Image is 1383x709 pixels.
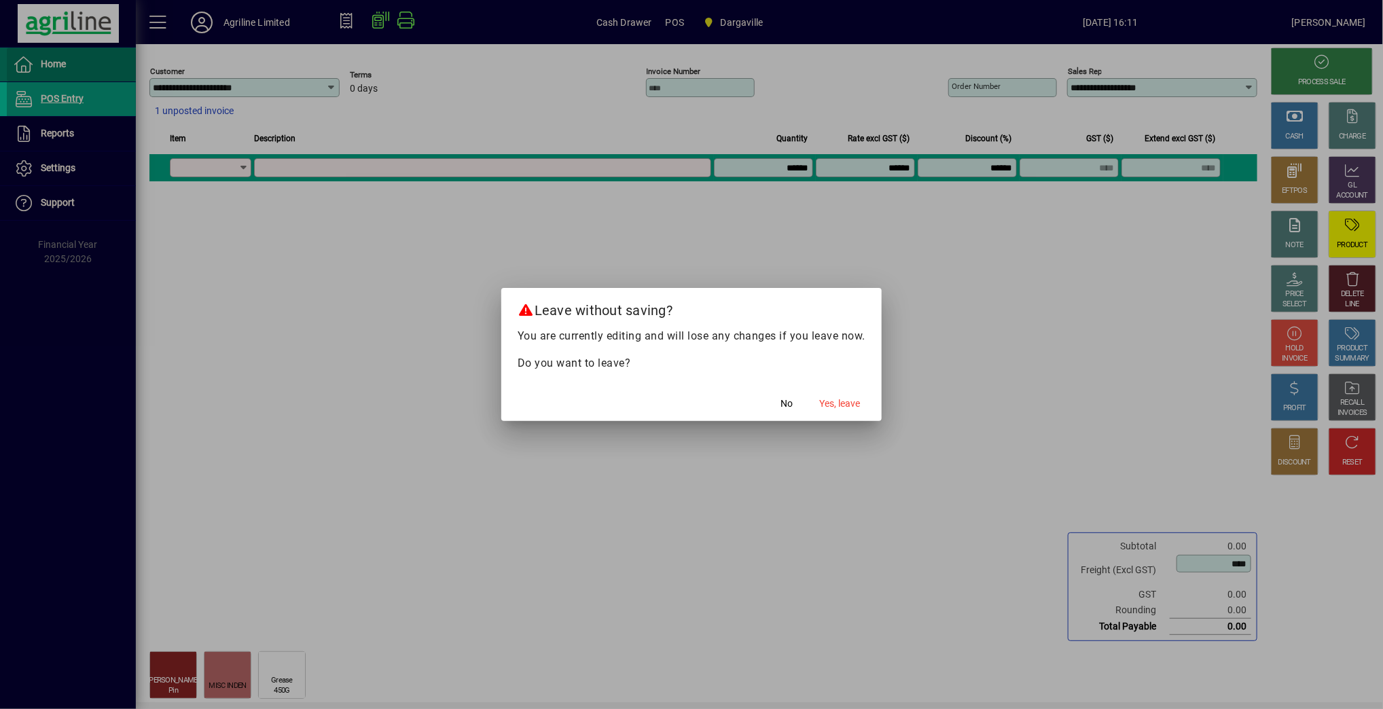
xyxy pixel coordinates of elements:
h2: Leave without saving? [501,288,882,327]
button: Yes, leave [814,391,865,416]
span: Yes, leave [819,397,860,411]
span: No [780,397,793,411]
p: Do you want to leave? [518,355,866,371]
p: You are currently editing and will lose any changes if you leave now. [518,328,866,344]
button: No [765,391,808,416]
